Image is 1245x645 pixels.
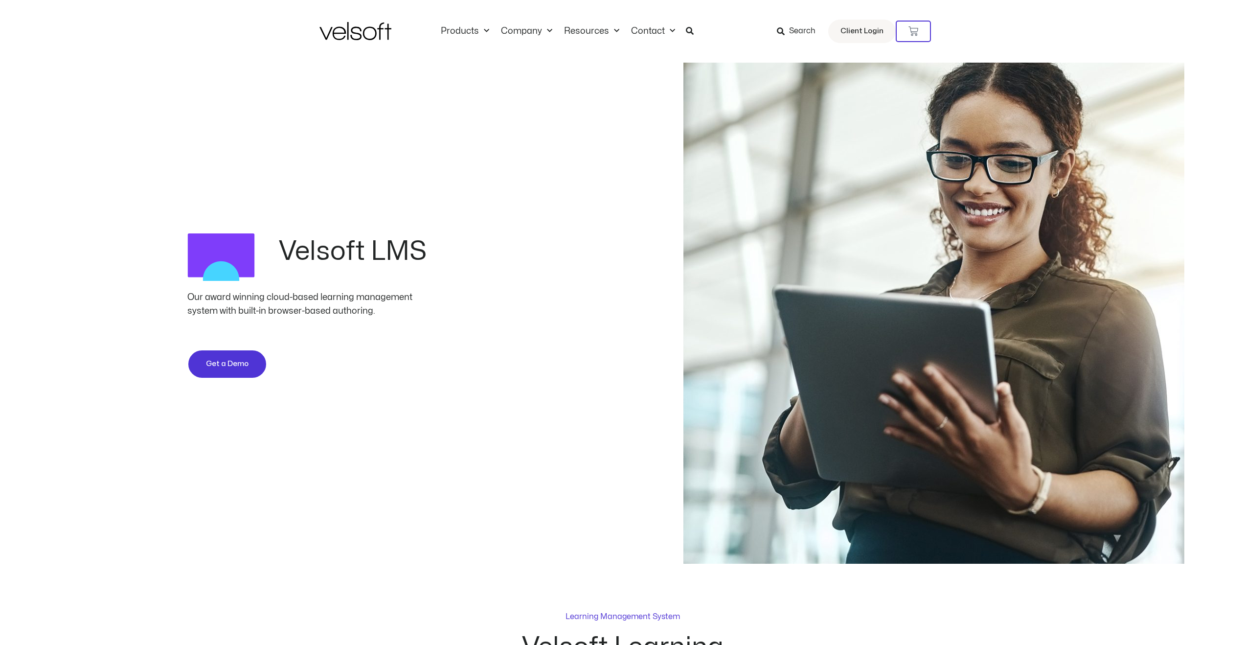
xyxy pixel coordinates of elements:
[789,25,815,38] span: Search
[206,358,249,370] span: Get a Demo
[435,26,681,37] nav: Menu
[187,349,267,379] a: Get a Demo
[828,20,896,43] a: Client Login
[777,23,822,40] a: Search
[683,63,1184,564] img: Woman holding an iPad looking at storyline e-learning
[187,291,435,318] div: Our award winning cloud-based learning management system with built-in browser-based authoring.
[558,26,625,37] a: ResourcesMenu Toggle
[495,26,558,37] a: CompanyMenu Toggle
[566,611,680,622] p: Learning Management System
[435,26,495,37] a: ProductsMenu Toggle
[279,238,435,265] h2: Velsoft LMS
[625,26,681,37] a: ContactMenu Toggle
[319,22,391,40] img: Velsoft Training Materials
[187,224,255,291] img: LMS Logo
[840,25,883,38] span: Client Login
